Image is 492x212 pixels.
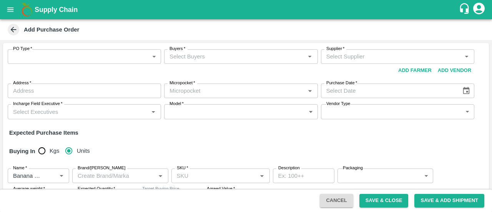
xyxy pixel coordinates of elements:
[174,171,255,181] input: SKU
[148,107,158,117] button: Open
[10,171,44,181] input: Name
[320,194,353,207] button: Cancel
[13,46,32,52] label: PO Type
[170,46,185,52] label: Buyers
[77,147,90,155] span: Units
[10,107,146,117] input: Select Executives
[395,64,435,77] button: Add Farmer
[142,186,180,192] label: Target Buying Price
[35,4,459,15] a: Supply Chain
[13,186,45,192] label: Average weight
[6,143,38,159] h6: Buying In
[326,46,344,52] label: Supplier
[13,165,27,171] label: Name
[305,52,315,62] button: Open
[459,83,474,98] button: Choose date
[166,52,303,62] input: Select Buyers
[78,165,125,171] label: Brand/[PERSON_NAME]
[50,147,60,155] span: Kgs
[207,186,235,192] label: Agreed Value
[75,171,153,181] input: Create Brand/Marka
[326,101,350,107] label: Vendor Type
[359,194,409,207] button: Save & Close
[13,80,31,86] label: Address
[2,1,19,18] button: open drawer
[459,3,472,17] div: customer-support
[177,165,188,171] label: SKU
[170,101,184,107] label: Model
[472,2,486,18] div: account of current user
[462,52,472,62] button: Open
[24,27,79,33] b: Add Purchase Order
[305,86,315,96] button: Open
[9,130,78,136] strong: Expected Purchase Items
[170,80,195,86] label: Micropocket
[435,64,474,77] button: Add Vendor
[38,143,96,159] div: buying_in
[13,101,62,107] label: Incharge Field Executive
[414,194,484,207] button: Save & Add Shipment
[326,80,357,86] label: Purchase Date
[57,171,66,181] button: Open
[155,171,165,181] button: Open
[166,86,303,96] input: Micropocket
[35,6,78,13] b: Supply Chain
[278,165,300,171] label: Description
[78,186,115,192] label: Expected Quantity
[321,83,456,98] input: Select Date
[343,165,363,171] label: Packaging
[19,2,35,17] img: logo
[8,83,161,98] input: Address
[323,52,459,62] input: Select Supplier
[257,171,267,181] button: Open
